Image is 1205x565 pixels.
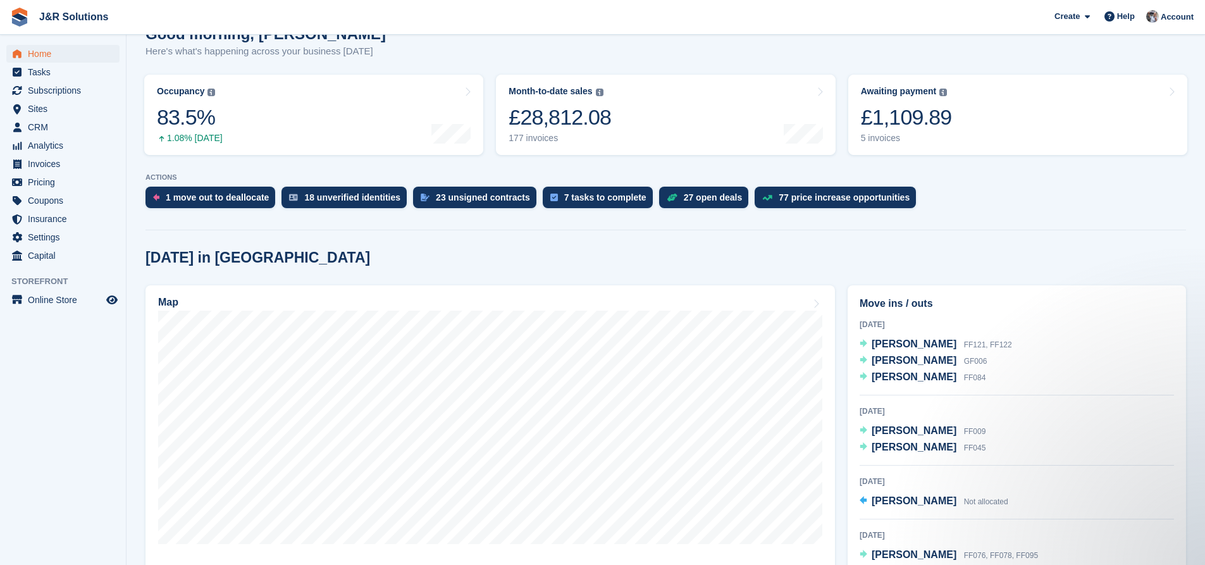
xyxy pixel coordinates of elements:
[964,444,986,452] span: FF045
[550,194,558,201] img: task-75834270c22a3079a89374b754ae025e5fb1db73e45f91037f5363f120a921f8.svg
[1146,10,1159,23] img: Steve Revell
[6,100,120,118] a: menu
[860,547,1038,564] a: [PERSON_NAME] FF076, FF078, FF095
[28,173,104,191] span: Pricing
[144,75,483,155] a: Occupancy 83.5% 1.08% [DATE]
[421,194,429,201] img: contract_signature_icon-13c848040528278c33f63329250d36e43548de30e8caae1d1a13099fd9432cc5.svg
[860,423,986,440] a: [PERSON_NAME] FF009
[281,187,413,214] a: 18 unverified identities
[939,89,947,96] img: icon-info-grey-7440780725fd019a000dd9b08b2336e03edf1995a4989e88bcd33f0948082b44.svg
[145,173,1186,182] p: ACTIONS
[872,355,956,366] span: [PERSON_NAME]
[964,340,1012,349] span: FF121, FF122
[860,494,1008,510] a: [PERSON_NAME] Not allocated
[872,338,956,349] span: [PERSON_NAME]
[596,89,603,96] img: icon-info-grey-7440780725fd019a000dd9b08b2336e03edf1995a4989e88bcd33f0948082b44.svg
[872,549,956,560] span: [PERSON_NAME]
[28,82,104,99] span: Subscriptions
[28,210,104,228] span: Insurance
[872,371,956,382] span: [PERSON_NAME]
[28,118,104,136] span: CRM
[848,75,1187,155] a: Awaiting payment £1,109.89 5 invoices
[860,296,1174,311] h2: Move ins / outs
[496,75,835,155] a: Month-to-date sales £28,812.08 177 invoices
[34,6,113,27] a: J&R Solutions
[779,192,910,202] div: 77 price increase opportunities
[6,155,120,173] a: menu
[157,133,223,144] div: 1.08% [DATE]
[762,195,772,201] img: price_increase_opportunities-93ffe204e8149a01c8c9dc8f82e8f89637d9d84a8eef4429ea346261dce0b2c0.svg
[667,193,677,202] img: deal-1b604bf984904fb50ccaf53a9ad4b4a5d6e5aea283cecdc64d6e3604feb123c2.svg
[1054,10,1080,23] span: Create
[153,194,159,201] img: move_outs_to_deallocate_icon-f764333ba52eb49d3ac5e1228854f67142a1ed5810a6f6cc68b1a99e826820c5.svg
[145,187,281,214] a: 1 move out to deallocate
[860,440,986,456] a: [PERSON_NAME] FF045
[861,86,937,97] div: Awaiting payment
[564,192,646,202] div: 7 tasks to complete
[6,82,120,99] a: menu
[659,187,755,214] a: 27 open deals
[28,192,104,209] span: Coupons
[6,173,120,191] a: menu
[861,104,952,130] div: £1,109.89
[755,187,922,214] a: 77 price increase opportunities
[860,319,1174,330] div: [DATE]
[28,291,104,309] span: Online Store
[964,357,987,366] span: GF006
[860,369,986,386] a: [PERSON_NAME] FF084
[509,104,611,130] div: £28,812.08
[6,192,120,209] a: menu
[28,100,104,118] span: Sites
[145,249,370,266] h2: [DATE] in [GEOGRAPHIC_DATA]
[413,187,543,214] a: 23 unsigned contracts
[860,337,1012,353] a: [PERSON_NAME] FF121, FF122
[6,137,120,154] a: menu
[684,192,743,202] div: 27 open deals
[436,192,530,202] div: 23 unsigned contracts
[964,427,986,436] span: FF009
[28,247,104,264] span: Capital
[158,297,178,308] h2: Map
[872,442,956,452] span: [PERSON_NAME]
[11,275,126,288] span: Storefront
[964,551,1038,560] span: FF076, FF078, FF095
[28,155,104,173] span: Invoices
[28,45,104,63] span: Home
[28,137,104,154] span: Analytics
[6,63,120,81] a: menu
[860,530,1174,541] div: [DATE]
[6,247,120,264] a: menu
[509,133,611,144] div: 177 invoices
[166,192,269,202] div: 1 move out to deallocate
[860,353,987,369] a: [PERSON_NAME] GF006
[6,45,120,63] a: menu
[28,63,104,81] span: Tasks
[28,228,104,246] span: Settings
[289,194,298,201] img: verify_identity-adf6edd0f0f0b5bbfe63781bf79b02c33cf7c696d77639b501bdc392416b5a36.svg
[6,210,120,228] a: menu
[964,373,986,382] span: FF084
[157,86,204,97] div: Occupancy
[104,292,120,307] a: Preview store
[10,8,29,27] img: stora-icon-8386f47178a22dfd0bd8f6a31ec36ba5ce8667c1dd55bd0f319d3a0aa187defe.svg
[157,104,223,130] div: 83.5%
[207,89,215,96] img: icon-info-grey-7440780725fd019a000dd9b08b2336e03edf1995a4989e88bcd33f0948082b44.svg
[1117,10,1135,23] span: Help
[964,497,1008,506] span: Not allocated
[860,476,1174,487] div: [DATE]
[860,406,1174,417] div: [DATE]
[6,291,120,309] a: menu
[509,86,592,97] div: Month-to-date sales
[543,187,659,214] a: 7 tasks to complete
[1161,11,1194,23] span: Account
[145,44,386,59] p: Here's what's happening across your business [DATE]
[861,133,952,144] div: 5 invoices
[304,192,400,202] div: 18 unverified identities
[6,228,120,246] a: menu
[872,495,956,506] span: [PERSON_NAME]
[6,118,120,136] a: menu
[872,425,956,436] span: [PERSON_NAME]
